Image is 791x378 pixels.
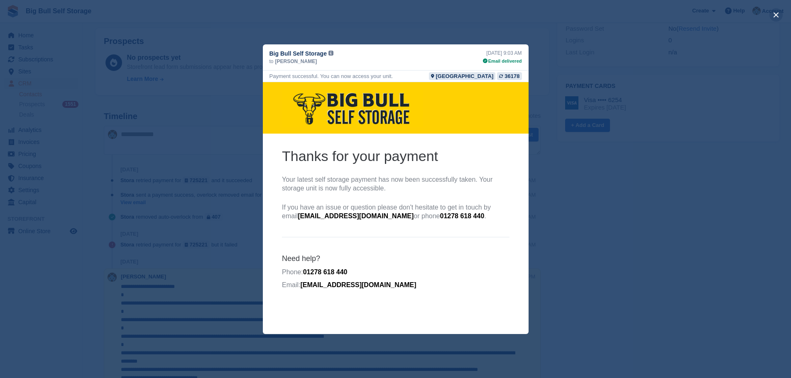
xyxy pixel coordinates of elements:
[19,199,247,207] p: Email:
[177,130,222,137] a: 01278 618 440
[436,72,493,80] div: [GEOGRAPHIC_DATA]
[19,121,247,139] p: If you have an issue or question please don't hesitate to get in touch by email or phone .
[19,93,247,111] p: Your latest self storage payment has now been successfully taken. Your storage unit is now fully ...
[269,72,393,80] div: Payment successful. You can now access your unit.
[35,130,151,137] a: [EMAIL_ADDRESS][DOMAIN_NAME]
[37,199,153,206] a: [EMAIL_ADDRESS][DOMAIN_NAME]
[40,186,85,193] a: 01278 618 440
[483,49,522,57] div: [DATE] 9:03 AM
[19,172,247,181] h6: Need help?
[429,72,495,80] a: [GEOGRAPHIC_DATA]
[769,8,783,22] button: close
[19,7,160,45] img: Big Bull Self Storage Logo
[483,58,522,65] div: Email delivered
[328,51,333,56] img: icon-info-grey-7440780725fd019a000dd9b08b2336e03edf1995a4989e88bcd33f0948082b44.svg
[497,72,522,80] a: 36178
[269,58,274,65] span: to
[275,58,317,65] span: [PERSON_NAME]
[19,186,247,195] p: Phone:
[269,49,327,58] span: Big Bull Self Storage
[19,65,247,83] h1: Thanks for your payment
[504,72,519,80] div: 36178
